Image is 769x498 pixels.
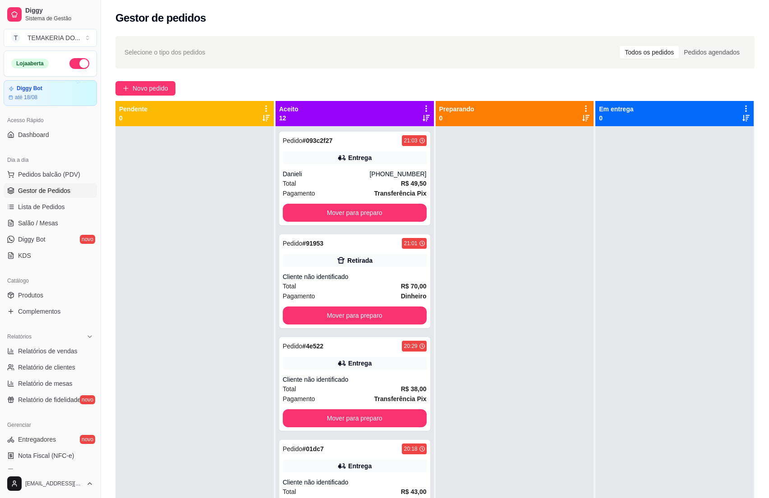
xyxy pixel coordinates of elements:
[4,216,97,230] a: Salão / Mesas
[4,304,97,319] a: Complementos
[18,379,73,388] span: Relatório de mesas
[4,473,97,494] button: [EMAIL_ADDRESS][DOMAIN_NAME]
[4,232,97,247] a: Diggy Botnovo
[18,307,60,316] span: Complementos
[401,292,427,300] strong: Dinheiro
[302,343,323,350] strong: # 4e522
[283,281,296,291] span: Total
[439,114,474,123] p: 0
[18,130,49,139] span: Dashboard
[15,94,37,101] article: até 18/08
[25,480,83,487] span: [EMAIL_ADDRESS][DOMAIN_NAME]
[4,376,97,391] a: Relatório de mesas
[283,343,303,350] span: Pedido
[283,375,427,384] div: Cliente não identificado
[4,274,97,288] div: Catálogo
[4,344,97,358] a: Relatórios de vendas
[369,169,426,178] div: [PHONE_NUMBER]
[133,83,168,93] span: Novo pedido
[302,137,332,144] strong: # 093c2f27
[25,15,93,22] span: Sistema de Gestão
[4,128,97,142] a: Dashboard
[119,114,147,123] p: 0
[4,418,97,432] div: Gerenciar
[679,46,745,59] div: Pedidos agendados
[620,46,679,59] div: Todos os pedidos
[348,153,372,162] div: Entrega
[4,288,97,302] a: Produtos
[283,137,303,144] span: Pedido
[599,105,633,114] p: Em entrega
[404,445,417,452] div: 20:18
[18,170,80,179] span: Pedidos balcão (PDV)
[283,409,427,427] button: Mover para preparo
[283,445,303,452] span: Pedido
[18,435,56,444] span: Entregadores
[283,306,427,324] button: Mover para preparo
[4,153,97,167] div: Dia a dia
[119,105,147,114] p: Pendente
[283,240,303,247] span: Pedido
[283,188,315,198] span: Pagamento
[404,240,417,247] div: 21:01
[7,333,32,340] span: Relatórios
[404,137,417,144] div: 21:03
[25,7,93,15] span: Diggy
[279,105,299,114] p: Aceito
[348,461,372,471] div: Entrega
[18,186,70,195] span: Gestor de Pedidos
[279,114,299,123] p: 12
[18,363,75,372] span: Relatório de clientes
[374,190,427,197] strong: Transferência Pix
[4,200,97,214] a: Lista de Pedidos
[401,180,427,187] strong: R$ 49,50
[18,291,43,300] span: Produtos
[18,395,81,404] span: Relatório de fidelidade
[123,85,129,91] span: plus
[283,272,427,281] div: Cliente não identificado
[348,359,372,368] div: Entrega
[4,80,97,106] a: Diggy Botaté 18/08
[124,47,205,57] span: Selecione o tipo dos pedidos
[374,395,427,402] strong: Transferência Pix
[283,204,427,222] button: Mover para preparo
[283,478,427,487] div: Cliente não identificado
[11,59,49,69] div: Loja aberta
[18,347,78,356] span: Relatórios de vendas
[4,29,97,47] button: Select a team
[404,343,417,350] div: 20:29
[599,114,633,123] p: 0
[4,465,97,479] a: Controle de caixa
[283,394,315,404] span: Pagamento
[4,113,97,128] div: Acesso Rápido
[283,384,296,394] span: Total
[11,33,20,42] span: T
[4,432,97,447] a: Entregadoresnovo
[4,4,97,25] a: DiggySistema de Gestão
[4,393,97,407] a: Relatório de fidelidadenovo
[18,451,74,460] span: Nota Fiscal (NFC-e)
[4,167,97,182] button: Pedidos balcão (PDV)
[4,360,97,375] a: Relatório de clientes
[4,448,97,463] a: Nota Fiscal (NFC-e)
[115,81,175,96] button: Novo pedido
[18,202,65,211] span: Lista de Pedidos
[283,291,315,301] span: Pagamento
[283,169,370,178] div: Danieli
[4,248,97,263] a: KDS
[17,85,42,92] article: Diggy Bot
[283,178,296,188] span: Total
[28,33,80,42] div: TEMAKERIA DO ...
[4,183,97,198] a: Gestor de Pedidos
[283,487,296,497] span: Total
[401,488,427,495] strong: R$ 43,00
[347,256,373,265] div: Retirada
[115,11,206,25] h2: Gestor de pedidos
[18,251,31,260] span: KDS
[18,219,58,228] span: Salão / Mesas
[18,467,67,476] span: Controle de caixa
[69,58,89,69] button: Alterar Status
[18,235,46,244] span: Diggy Bot
[302,445,324,452] strong: # 01dc7
[401,385,427,393] strong: R$ 38,00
